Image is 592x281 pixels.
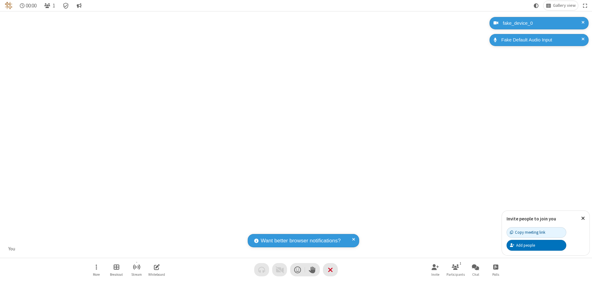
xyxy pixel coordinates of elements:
[254,263,269,276] button: Audio problem - check your Internet connection or call by phone
[577,211,590,226] button: Close popover
[53,3,55,9] span: 1
[507,216,556,222] label: Invite people to join you
[131,273,142,276] span: Stream
[93,273,100,276] span: More
[431,273,439,276] span: Invite
[507,240,566,250] button: Add people
[426,261,445,279] button: Invite participants (Alt+I)
[499,36,584,44] div: Fake Default Audio Input
[110,273,123,276] span: Breakout
[501,20,584,27] div: fake_device_0
[261,237,341,245] span: Want better browser notifications?
[41,1,58,10] button: Open participant list
[26,3,37,9] span: 00:00
[87,261,106,279] button: Open menu
[272,263,287,276] button: Video
[446,261,465,279] button: Open participant list
[6,245,18,253] div: You
[60,1,72,10] div: Meeting details Encryption enabled
[543,1,578,10] button: Change layout
[127,261,146,279] button: Start streaming
[466,261,485,279] button: Open chat
[323,263,338,276] button: End or leave meeting
[472,273,479,276] span: Chat
[446,273,465,276] span: Participants
[507,227,566,238] button: Copy meeting link
[553,3,576,8] span: Gallery view
[486,261,505,279] button: Open poll
[492,273,499,276] span: Polls
[458,261,463,266] div: 1
[290,263,305,276] button: Send a reaction
[148,273,165,276] span: Whiteboard
[74,1,84,10] button: Conversation
[5,2,12,9] img: QA Selenium DO NOT DELETE OR CHANGE
[107,261,126,279] button: Manage Breakout Rooms
[531,1,541,10] button: Using system theme
[581,1,590,10] button: Fullscreen
[17,1,39,10] div: Timer
[510,229,545,235] div: Copy meeting link
[305,263,320,276] button: Raise hand
[147,261,166,279] button: Open shared whiteboard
